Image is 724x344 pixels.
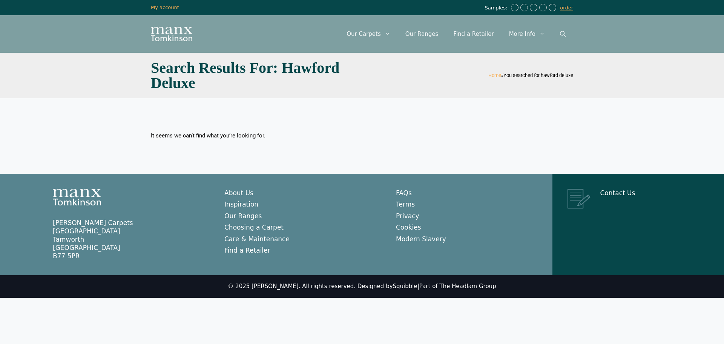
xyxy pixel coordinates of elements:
nav: Primary [339,23,573,45]
span: » [488,73,573,78]
a: Cookies [396,224,421,231]
a: About Us [224,189,253,197]
img: Manx Tomkinson [151,27,192,41]
img: Manx Tomkinson Logo [53,189,101,205]
a: Care & Maintenance [224,235,290,243]
span: Samples: [485,5,509,11]
div: © 2025 [PERSON_NAME]. All rights reserved. Designed by | [228,283,496,290]
a: Squibble [393,283,417,290]
a: My account [151,5,179,10]
a: Part of The Headlam Group [419,283,496,290]
a: Privacy [396,212,419,220]
a: Terms [396,201,415,208]
a: More Info [502,23,552,45]
p: [PERSON_NAME] Carpets [GEOGRAPHIC_DATA] Tamworth [GEOGRAPHIC_DATA] B77 5PR [53,219,209,260]
a: Find a Retailer [224,247,270,254]
a: Our Ranges [398,23,446,45]
a: Open Search Bar [552,23,573,45]
a: Modern Slavery [396,235,446,243]
a: Choosing a Carpet [224,224,284,231]
a: Contact Us [600,189,635,197]
span: You searched for hawford deluxe [503,73,573,78]
a: Home [488,73,501,78]
a: Our Carpets [339,23,398,45]
div: It seems we can’t find what you’re looking for. [151,132,356,140]
a: FAQs [396,189,412,197]
h1: Search Results for: hawford deluxe [151,60,358,91]
a: Our Ranges [224,212,262,220]
a: Find a Retailer [446,23,501,45]
a: order [560,5,573,11]
a: Inspiration [224,201,258,208]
